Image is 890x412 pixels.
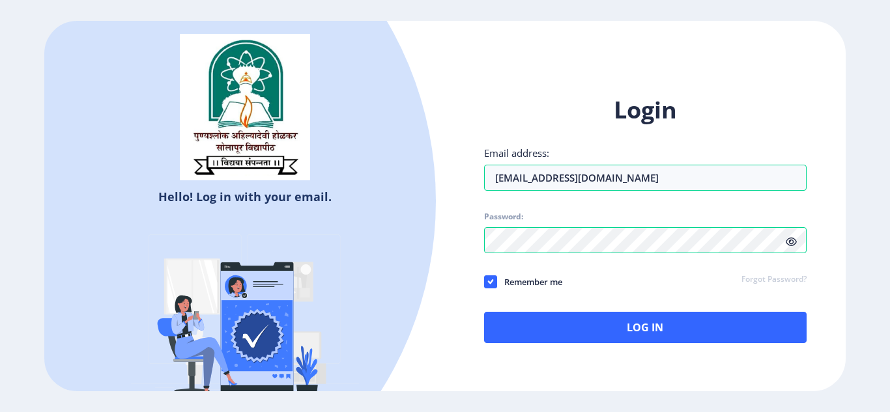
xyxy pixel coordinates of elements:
button: Log In [484,312,807,343]
label: Password: [484,212,523,222]
label: Email address: [484,146,549,159]
a: Forgot Password? [741,274,807,286]
h1: Login [484,94,807,126]
img: sulogo.png [180,34,310,181]
input: Email address [484,165,807,191]
span: Remember me [497,274,562,290]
